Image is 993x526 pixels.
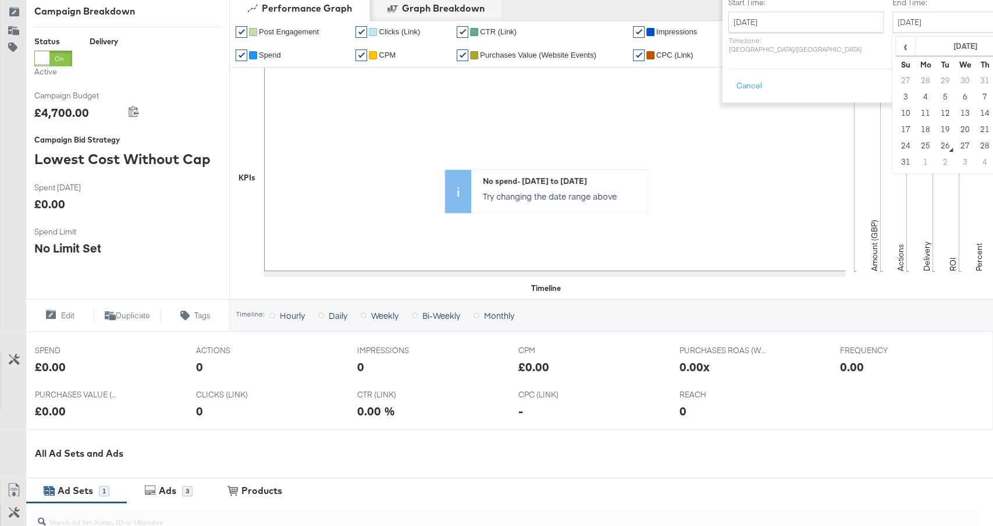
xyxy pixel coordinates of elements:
[182,486,193,496] div: 3
[916,73,935,89] td: 28
[656,51,693,59] span: CPC (Link)
[728,36,884,54] p: Timezone: [GEOGRAPHIC_DATA]/[GEOGRAPHIC_DATA]
[935,105,955,122] td: 12
[90,36,118,47] div: Delivery
[916,56,935,73] th: Mo
[357,403,395,420] div: 0.00 %
[679,345,766,356] span: PURCHASES ROAS (WEBSITE EVENTS)
[679,358,709,375] div: 0.00x
[896,154,916,170] td: 31
[518,358,549,375] div: £0.00
[935,56,955,73] th: Tu
[955,122,975,138] td: 20
[259,51,281,59] span: Spend
[236,310,265,318] div: Timeline:
[357,389,444,400] span: CTR (LINK)
[34,196,65,212] div: £0.00
[35,447,993,460] div: All Ad Sets and Ads
[840,358,864,375] div: 0.00
[935,138,955,154] td: 26
[935,154,955,170] td: 2
[679,389,766,400] span: REACH
[916,89,935,105] td: 4
[236,26,247,38] a: ✔
[26,308,94,322] button: Edit
[518,403,522,420] div: -
[34,182,122,193] span: Spent [DATE]
[518,345,605,356] span: CPM
[357,358,364,375] div: 0
[241,484,282,497] div: Products
[194,310,211,321] span: Tags
[379,27,420,36] span: Clicks (Link)
[355,26,367,38] a: ✔
[34,90,122,101] span: Campaign Budget
[896,138,916,154] td: 24
[196,345,283,356] span: ACTIONS
[94,308,162,322] button: Duplicate
[633,26,645,38] a: ✔
[34,226,122,237] span: Spend Limit
[357,345,444,356] span: IMPRESSIONS
[61,310,74,321] span: Edit
[955,56,975,73] th: We
[34,5,220,18] div: Campaign Breakdown
[196,389,283,400] span: CLICKS (LINK)
[58,484,93,497] div: Ad Sets
[35,389,122,400] span: PURCHASES VALUE (WEBSITE EVENTS)
[935,89,955,105] td: 5
[896,37,914,55] span: ‹
[480,51,596,59] span: Purchases Value (Website Events)
[955,73,975,89] td: 30
[262,2,352,15] div: Performance Graph
[679,403,686,420] div: 0
[34,240,101,257] div: No Limit Set
[483,190,642,202] p: Try changing the date range above
[840,345,927,356] span: FREQUENCY
[280,310,305,321] span: Hourly
[379,51,396,59] span: CPM
[35,403,66,420] div: £0.00
[236,49,247,61] a: ✔
[728,76,770,97] button: Cancel
[402,2,485,15] div: Graph Breakdown
[896,105,916,122] td: 10
[480,27,517,36] span: CTR (Link)
[955,154,975,170] td: 3
[259,27,319,36] span: Post Engagement
[196,403,203,420] div: 0
[896,122,916,138] td: 17
[422,310,460,321] span: Bi-Weekly
[99,486,109,496] div: 1
[483,176,642,187] div: No spend - [DATE] to [DATE]
[371,310,398,321] span: Weekly
[896,89,916,105] td: 3
[116,310,150,321] span: Duplicate
[518,389,605,400] span: CPC (LINK)
[633,49,645,61] a: ✔
[457,49,468,61] a: ✔
[34,36,72,47] div: Status
[457,26,468,38] a: ✔
[196,358,203,375] div: 0
[955,105,975,122] td: 13
[955,89,975,105] td: 6
[916,122,935,138] td: 18
[896,56,916,73] th: Su
[159,484,176,497] div: Ads
[484,310,514,321] span: Monthly
[34,134,220,145] div: Campaign Bid Strategy
[34,104,89,121] div: £4,700.00
[34,149,220,169] div: Lowest Cost Without Cap
[935,73,955,89] td: 29
[916,154,935,170] td: 1
[161,308,229,322] button: Tags
[35,358,66,375] div: £0.00
[955,138,975,154] td: 27
[34,66,72,77] label: Active
[935,122,955,138] td: 19
[355,49,367,61] a: ✔
[656,27,697,36] span: Impressions
[916,105,935,122] td: 11
[916,138,935,154] td: 25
